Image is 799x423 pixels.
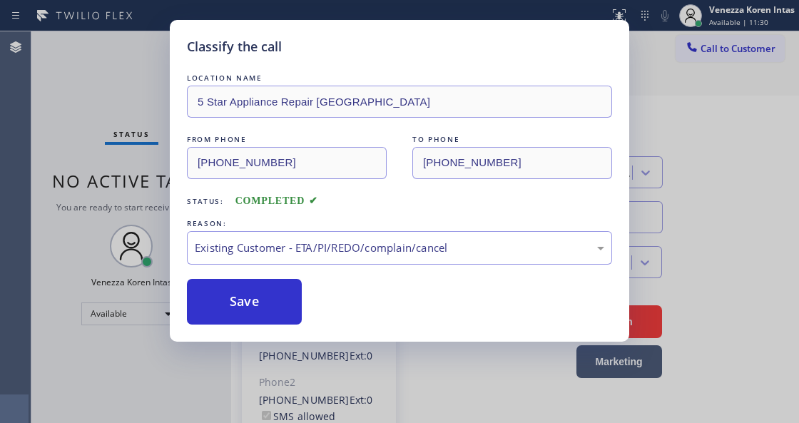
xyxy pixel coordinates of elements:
div: TO PHONE [412,132,612,147]
input: From phone [187,147,387,179]
input: To phone [412,147,612,179]
div: FROM PHONE [187,132,387,147]
h5: Classify the call [187,37,282,56]
span: Status: [187,196,224,206]
div: REASON: [187,216,612,231]
button: Save [187,279,302,325]
div: Existing Customer - ETA/PI/REDO/complain/cancel [195,240,604,256]
span: COMPLETED [235,195,318,206]
div: LOCATION NAME [187,71,612,86]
